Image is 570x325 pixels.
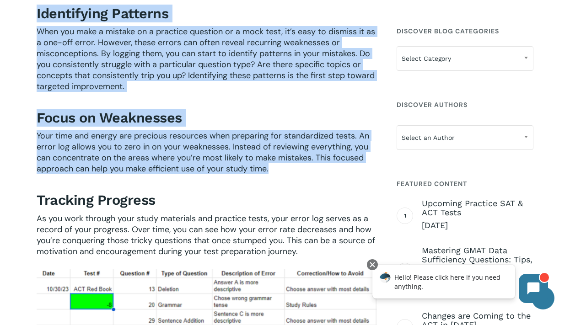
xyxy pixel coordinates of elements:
h4: Discover Blog Categories [397,23,533,39]
strong: Tracking Progress [37,192,156,208]
span: Select an Author [397,125,533,150]
span: Upcoming Practice SAT & ACT Tests [422,199,533,217]
span: Select Category [397,46,533,71]
span: Your time and energy are precious resources when preparing for standardized tests. An error log a... [37,130,369,174]
strong: Identifying Patterns [37,5,168,21]
span: [DATE] [422,220,533,231]
h4: Featured Content [397,176,533,192]
span: As you work through your study materials and practice tests, your error log serves as a record of... [37,213,375,257]
span: Select an Author [397,128,533,147]
a: Upcoming Practice SAT & ACT Tests [DATE] [422,199,533,231]
span: When you make a mistake on a practice question or a mock test, it’s easy to dismiss it as a one-o... [37,26,375,92]
a: Mastering GMAT Data Sufficiency Questions: Tips, Tricks, and Worked Examples [DATE] [422,246,533,296]
iframe: Chatbot [363,257,557,312]
span: Select Category [397,49,533,68]
h4: Discover Authors [397,96,533,113]
strong: Focus on Weaknesses [37,110,182,126]
span: Mastering GMAT Data Sufficiency Questions: Tips, Tricks, and Worked Examples [422,246,533,282]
